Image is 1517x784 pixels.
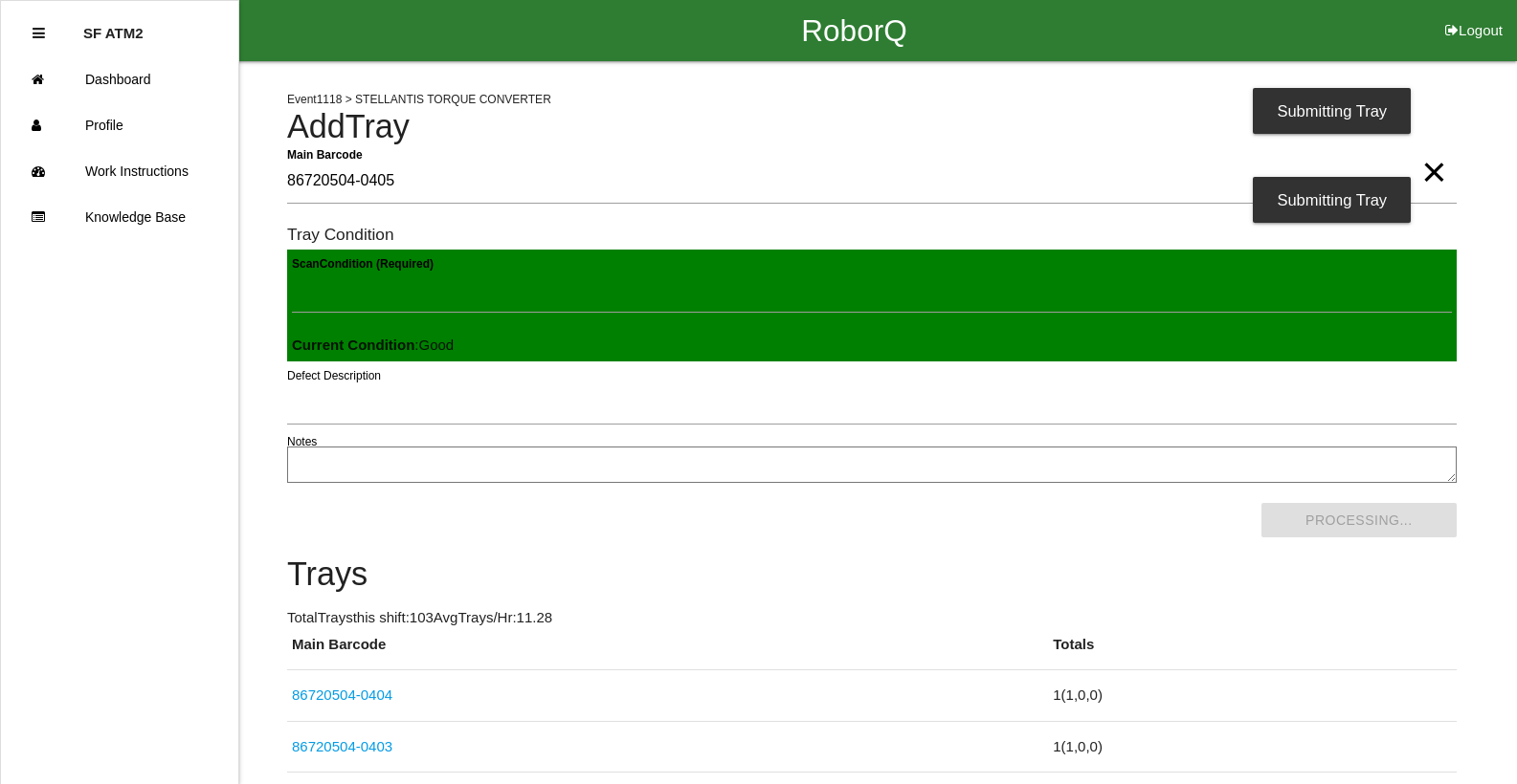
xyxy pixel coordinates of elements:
label: Defect Description [287,367,381,384]
td: 1 ( 1 , 0 , 0 ) [1048,670,1456,722]
a: Knowledge Base [1,194,238,240]
h4: Trays [287,556,1457,593]
a: Profile [1,102,238,148]
h4: Add Tray [287,109,1457,145]
p: Total Trays this shift: 103 Avg Trays /Hr: 11.28 [287,607,1457,629]
a: Work Instructions [1,148,238,194]
a: 86720504-0404 [292,686,392,703]
div: Close [33,11,45,56]
a: 86720504-0403 [292,738,392,754]
div: Submitting Tray [1253,88,1411,134]
b: Current Condition [292,337,414,353]
td: 1 ( 1 , 0 , 0 ) [1048,721,1456,773]
h6: Tray Condition [287,226,1457,244]
div: Submitting Tray [1253,177,1411,223]
span: Event 1118 > STELLANTIS TORQUE CONVERTER [287,93,551,106]
input: Required [287,160,1457,204]
span: Clear Input [1421,134,1446,172]
b: Scan Condition (Required) [292,257,434,271]
th: Totals [1048,634,1456,670]
p: SF ATM2 [83,11,144,41]
b: Main Barcode [287,147,363,161]
a: Dashboard [1,56,238,102]
th: Main Barcode [287,634,1048,670]
label: Notes [287,433,317,450]
span: : Good [292,337,454,353]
